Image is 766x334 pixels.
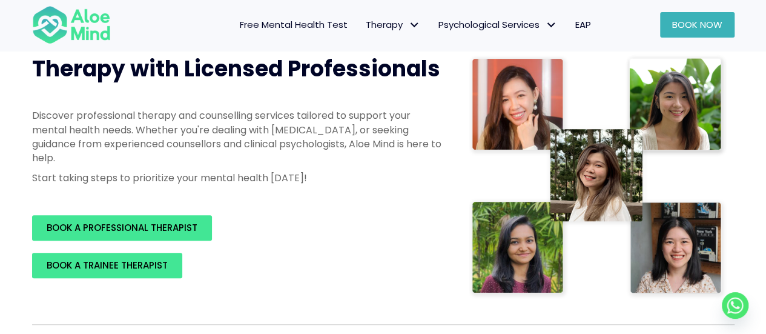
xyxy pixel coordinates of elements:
[722,292,748,319] a: Whatsapp
[660,12,735,38] a: Book Now
[672,18,722,31] span: Book Now
[32,171,444,185] p: Start taking steps to prioritize your mental health [DATE]!
[32,53,440,84] span: Therapy with Licensed Professionals
[429,12,566,38] a: Psychological ServicesPsychological Services: submenu
[438,18,557,31] span: Psychological Services
[240,18,348,31] span: Free Mental Health Test
[32,215,212,241] a: BOOK A PROFESSIONAL THERAPIST
[575,18,591,31] span: EAP
[32,109,444,165] p: Discover professional therapy and counselling services tailored to support your mental health nee...
[47,221,197,234] span: BOOK A PROFESSIONAL THERAPIST
[47,259,168,272] span: BOOK A TRAINEE THERAPIST
[468,54,727,300] img: Therapist collage
[231,12,357,38] a: Free Mental Health Test
[32,253,182,278] a: BOOK A TRAINEE THERAPIST
[543,16,560,34] span: Psychological Services: submenu
[366,18,420,31] span: Therapy
[127,12,600,38] nav: Menu
[566,12,600,38] a: EAP
[406,16,423,34] span: Therapy: submenu
[32,5,111,45] img: Aloe mind Logo
[357,12,429,38] a: TherapyTherapy: submenu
